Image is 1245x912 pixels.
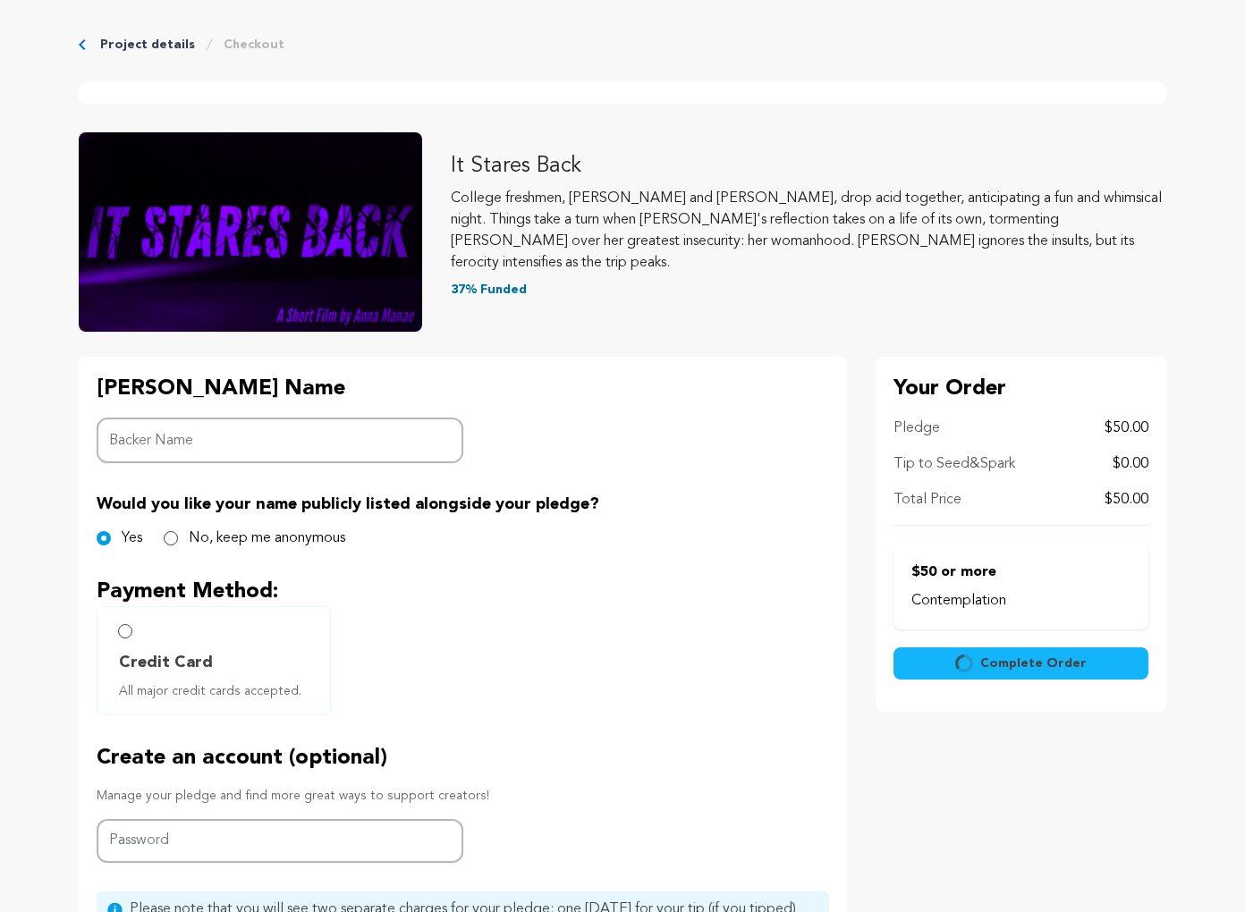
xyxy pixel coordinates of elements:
[189,528,345,549] label: No, keep me anonymous
[97,819,463,863] input: Password
[97,418,463,463] input: Backer Name
[911,562,1131,583] p: $50 or more
[894,489,961,511] p: Total Price
[894,418,940,439] p: Pledge
[980,654,1087,672] span: Complete Order
[911,590,1131,612] p: Contemplation
[451,188,1166,274] p: College freshmen, [PERSON_NAME] and [PERSON_NAME], drop acid together, anticipating a fun and whi...
[894,375,1148,403] p: Your Order
[451,152,1166,181] p: It Stares Back
[97,492,829,517] p: Would you like your name publicly listed alongside your pledge?
[97,578,829,606] p: Payment Method:
[97,787,829,805] p: Manage your pledge and find more great ways to support creators!
[119,682,316,700] span: All major credit cards accepted.
[1105,489,1148,511] p: $50.00
[224,36,284,54] a: Checkout
[894,647,1148,680] button: Complete Order
[79,132,422,332] img: It Stares Back image
[451,281,1166,299] p: 37% Funded
[1113,453,1148,475] p: $0.00
[894,453,1015,475] p: Tip to Seed&Spark
[97,375,463,403] p: [PERSON_NAME] Name
[97,744,829,773] p: Create an account (optional)
[1105,418,1148,439] p: $50.00
[122,528,142,549] label: Yes
[79,36,1166,54] div: Breadcrumb
[119,650,213,675] span: Credit Card
[100,36,195,54] a: Project details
